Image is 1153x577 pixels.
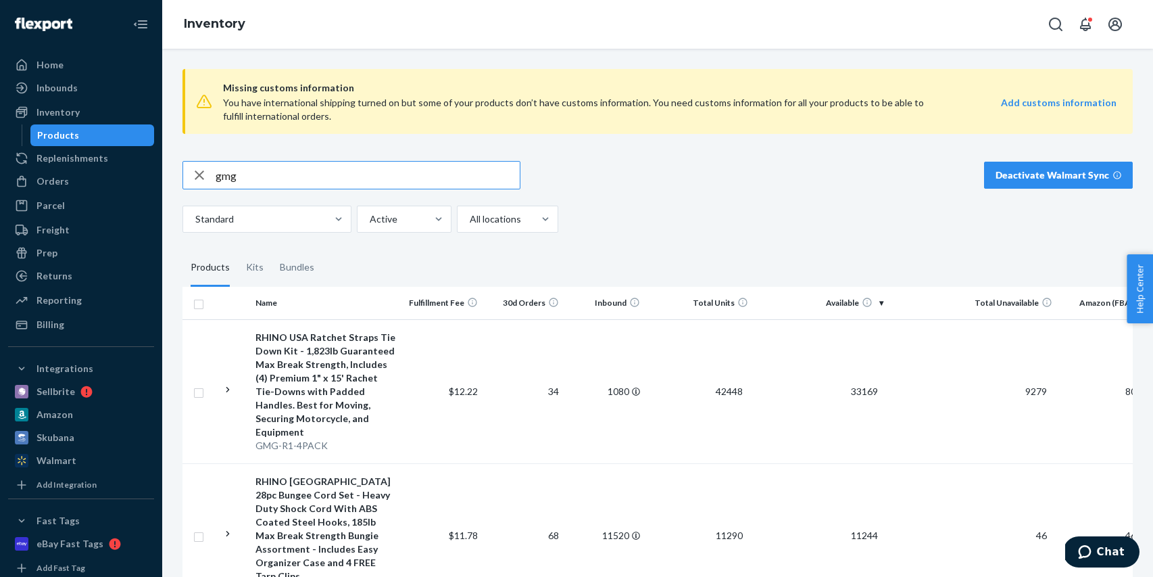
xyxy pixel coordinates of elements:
div: Walmart [36,454,76,467]
span: 11290 [710,530,748,541]
a: Returns [8,265,154,287]
a: Home [8,54,154,76]
span: 9279 [1020,386,1052,397]
th: Amazon (FBA) [1058,287,1152,319]
a: eBay Fast Tags [8,533,154,555]
button: Open notifications [1072,11,1099,38]
iframe: Opens a widget where you can chat to one of our agents [1065,536,1139,570]
div: Products [191,249,230,287]
div: Returns [36,269,72,283]
td: 1080 [564,319,645,463]
div: Home [36,58,64,72]
input: All locations [468,212,470,226]
a: Prep [8,242,154,264]
a: Parcel [8,195,154,216]
span: Missing customs information [223,80,1117,96]
ol: breadcrumbs [173,5,256,44]
input: Search inventory by name or sku [216,162,520,189]
input: Standard [194,212,195,226]
span: $12.22 [449,386,478,397]
div: Reporting [36,294,82,307]
button: Open Search Box [1042,11,1069,38]
img: Flexport logo [15,18,72,31]
a: Inventory [184,16,245,31]
div: Skubana [36,431,74,444]
button: Fast Tags [8,510,154,532]
th: Available [754,287,889,319]
a: Billing [8,314,154,336]
td: 34 [483,319,564,463]
a: Add Integration [8,477,154,493]
th: Total Unavailable [889,287,1058,319]
div: You have international shipping turned on but some of your products don’t have customs informatio... [223,96,938,123]
span: 11244 [845,530,883,541]
a: Walmart [8,450,154,471]
div: Fast Tags [36,514,80,528]
a: Replenishments [8,147,154,169]
a: Freight [8,219,154,241]
div: Billing [36,318,64,331]
div: Inbounds [36,81,78,95]
a: Orders [8,170,154,192]
span: 42448 [710,386,748,397]
button: Open account menu [1102,11,1129,38]
a: Reporting [8,290,154,311]
div: RHINO USA Ratchet Straps Tie Down Kit - 1,823lb Guaranteed Max Break Strength, Includes (4) Premi... [255,331,397,439]
div: Parcel [36,199,65,212]
div: Prep [36,246,57,260]
div: Kits [246,249,264,287]
div: Sellbrite [36,385,75,398]
a: Add customs information [1001,96,1117,123]
th: 30d Orders [483,287,564,319]
th: Name [250,287,402,319]
a: Inbounds [8,77,154,99]
div: Orders [36,175,69,188]
div: Inventory [36,106,80,119]
a: Skubana [8,427,154,448]
a: Amazon [8,404,154,425]
div: Replenishments [36,152,108,165]
span: $11.78 [449,530,478,541]
a: Sellbrite [8,381,154,402]
th: Total Units [645,287,754,319]
div: Add Fast Tag [36,562,85,574]
a: Inventory [8,101,154,123]
th: Fulfillment Fee [402,287,483,319]
div: GMG-R1-4PACK [255,439,397,453]
button: Close Navigation [127,11,154,38]
span: 33169 [845,386,883,397]
div: Amazon [36,408,73,421]
div: Products [37,129,79,142]
div: Freight [36,223,70,237]
strong: Add customs information [1001,97,1117,108]
input: Active [368,212,370,226]
div: eBay Fast Tags [36,537,103,551]
button: Integrations [8,358,154,379]
td: 8096 [1058,319,1152,463]
button: Deactivate Walmart Sync [984,162,1133,189]
span: 46 [1031,530,1052,541]
th: Inbound [564,287,645,319]
a: Add Fast Tag [8,560,154,576]
div: Bundles [280,249,314,287]
a: Products [30,124,155,146]
div: Add Integration [36,479,97,490]
div: Integrations [36,362,93,375]
button: Help Center [1127,254,1153,323]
